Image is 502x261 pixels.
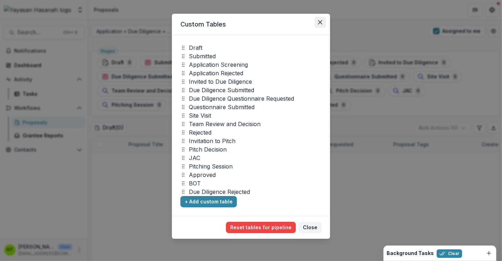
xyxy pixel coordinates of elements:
[180,196,237,207] button: + Add custom table
[180,188,322,196] div: Due Diligence Rejected
[180,94,322,103] div: Due Diligence Questionnaire Requested
[180,69,322,77] div: Application Rejected
[180,52,322,60] div: Submitted
[189,137,235,145] p: Invitation to Pitch
[180,77,322,86] div: Invited to Due Diligence
[299,222,322,233] button: Close
[180,145,322,154] div: Pitch Decision
[180,154,322,162] div: JAC
[180,137,322,145] div: Invitation to Pitch
[180,60,322,69] div: Application Screening
[226,222,296,233] button: Reset tables for pipeline
[485,249,493,257] button: Dismiss
[189,120,261,128] p: Team Review and Decision
[172,14,330,35] header: Custom Tables
[189,103,255,111] p: Questionnaire Submitted
[180,103,322,111] div: Questionnaire Submitted
[387,250,434,256] h2: Background Tasks
[180,120,322,128] div: Team Review and Decision
[189,145,227,154] p: Pitch Decision
[189,171,216,179] p: Approved
[437,249,462,258] button: Clear
[180,86,322,94] div: Due Diligence Submitted
[189,179,201,188] p: BOT
[189,77,252,86] p: Invited to Due Diligence
[189,60,248,69] p: Application Screening
[180,179,322,188] div: BOT
[180,162,322,171] div: Pitching Session
[180,128,322,137] div: Rejected
[189,111,211,120] p: Site Visit
[180,171,322,179] div: Approved
[189,94,294,103] p: Due Diligence Questionnaire Requested
[315,17,326,28] button: Close
[189,162,233,171] p: Pitching Session
[189,69,243,77] p: Application Rejected
[180,111,322,120] div: Site Visit
[180,43,322,52] div: Draft
[189,86,254,94] p: Due Diligence Submitted
[189,52,216,60] p: Submitted
[189,43,202,52] p: Draft
[189,128,211,137] p: Rejected
[189,188,250,196] p: Due Diligence Rejected
[189,154,200,162] p: JAC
